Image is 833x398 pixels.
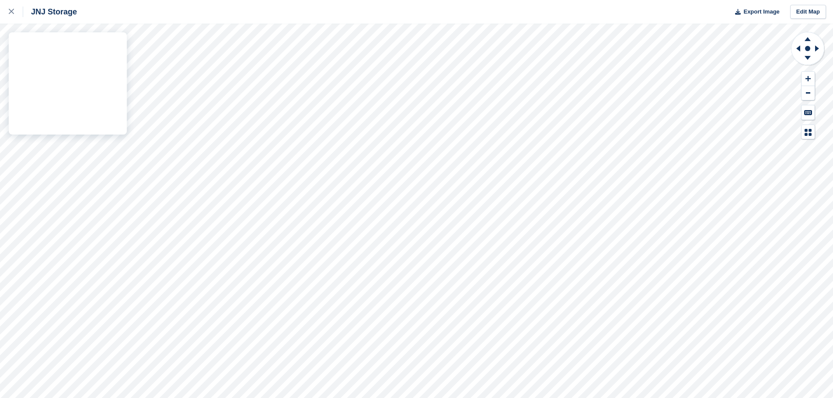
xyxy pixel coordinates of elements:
button: Zoom In [802,72,815,86]
a: Edit Map [790,5,826,19]
button: Map Legend [802,125,815,139]
button: Keyboard Shortcuts [802,105,815,120]
button: Zoom Out [802,86,815,100]
button: Export Image [730,5,780,19]
span: Export Image [743,7,779,16]
div: JNJ Storage [23,7,77,17]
